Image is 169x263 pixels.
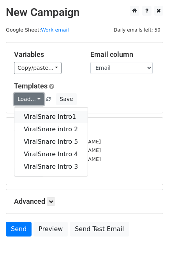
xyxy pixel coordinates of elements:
h5: Advanced [14,197,155,206]
button: Save [56,93,76,105]
a: Copy/paste... [14,62,62,74]
a: ViralSnare intro 2 [14,123,88,136]
a: Load... [14,93,44,105]
small: [EMAIL_ADDRESS][DOMAIN_NAME] [14,156,101,162]
a: Templates [14,82,48,90]
a: ViralSnare Intro 5 [14,136,88,148]
a: Send [6,222,32,237]
h2: New Campaign [6,6,163,19]
a: ViralSnare Intro 4 [14,148,88,161]
a: ViralSnare Intro1 [14,111,88,123]
h5: Variables [14,50,79,59]
a: Work email [41,27,69,33]
h5: Email column [90,50,155,59]
a: ViralSnare Intro 3 [14,161,88,173]
small: [EMAIL_ADDRESS][DOMAIN_NAME] [14,139,101,145]
a: Send Test Email [70,222,129,237]
a: Preview [33,222,68,237]
span: Daily emails left: 50 [111,26,163,34]
small: Google Sheet: [6,27,69,33]
iframe: Chat Widget [130,226,169,263]
a: Daily emails left: 50 [111,27,163,33]
small: [EMAIL_ADDRESS][DOMAIN_NAME] [14,147,101,153]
